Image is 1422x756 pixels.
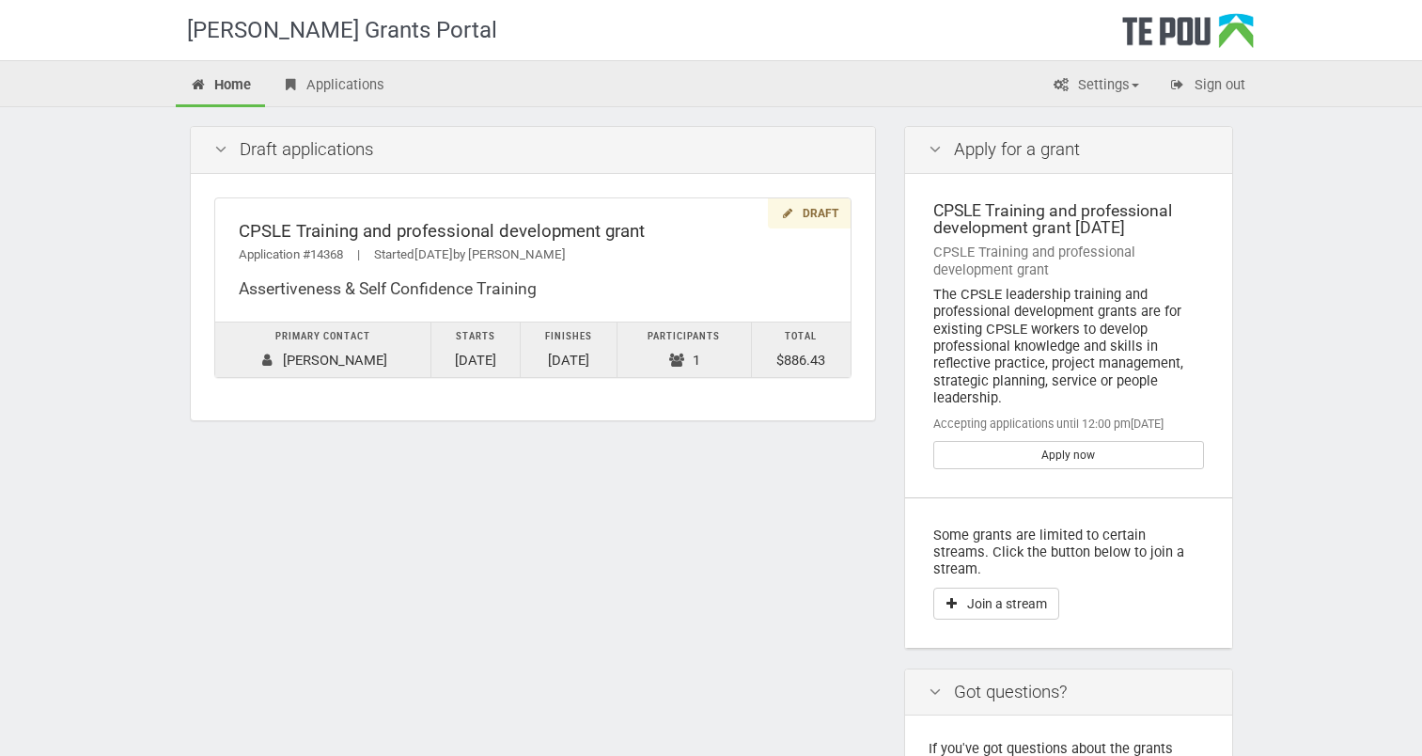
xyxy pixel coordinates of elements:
[905,127,1232,174] div: Apply for a grant
[239,222,827,242] div: CPSLE Training and professional development grant
[933,441,1204,469] a: Apply now
[933,416,1204,433] div: Accepting applications until 12:00 pm[DATE]
[751,323,850,378] td: $886.43
[933,244,1204,278] div: CPSLE Training and professional development grant
[761,327,841,347] div: Total
[431,323,521,378] td: [DATE]
[267,66,398,107] a: Applications
[239,279,827,299] div: Assertiveness & Self Confidence Training
[905,669,1232,717] div: Got questions?
[933,527,1204,578] p: Some grants are limited to certain streams. Click the button below to join a stream.
[441,327,510,347] div: Starts
[530,327,607,347] div: Finishes
[215,323,431,378] td: [PERSON_NAME]
[225,327,422,347] div: Primary contact
[933,202,1204,237] div: CPSLE Training and professional development grant [DATE]
[933,588,1059,620] button: Join a stream
[627,327,742,347] div: Participants
[343,247,374,261] span: |
[1039,66,1153,107] a: Settings
[176,66,266,107] a: Home
[191,127,875,174] div: Draft applications
[1122,13,1254,60] div: Te Pou Logo
[933,286,1204,406] div: The CPSLE leadership training and professional development grants are for existing CPSLE workers ...
[239,245,827,265] div: Application #14368 Started by [PERSON_NAME]
[1155,66,1259,107] a: Sign out
[520,323,617,378] td: [DATE]
[768,198,850,229] div: Draft
[617,323,752,378] td: 1
[414,247,453,261] span: [DATE]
